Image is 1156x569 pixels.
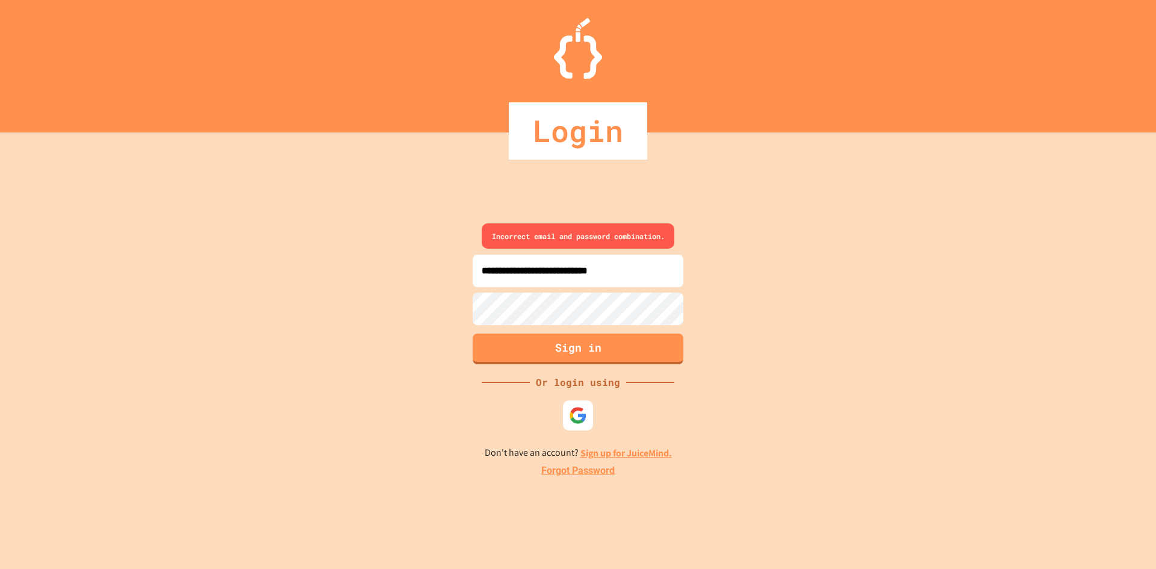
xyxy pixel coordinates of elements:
[554,18,602,79] img: Logo.svg
[509,102,647,160] div: Login
[569,406,587,424] img: google-icon.svg
[530,375,626,390] div: Or login using
[473,334,683,364] button: Sign in
[482,223,674,249] div: Incorrect email and password combination.
[541,464,615,478] a: Forgot Password
[485,446,672,461] p: Don't have an account?
[580,447,672,459] a: Sign up for JuiceMind.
